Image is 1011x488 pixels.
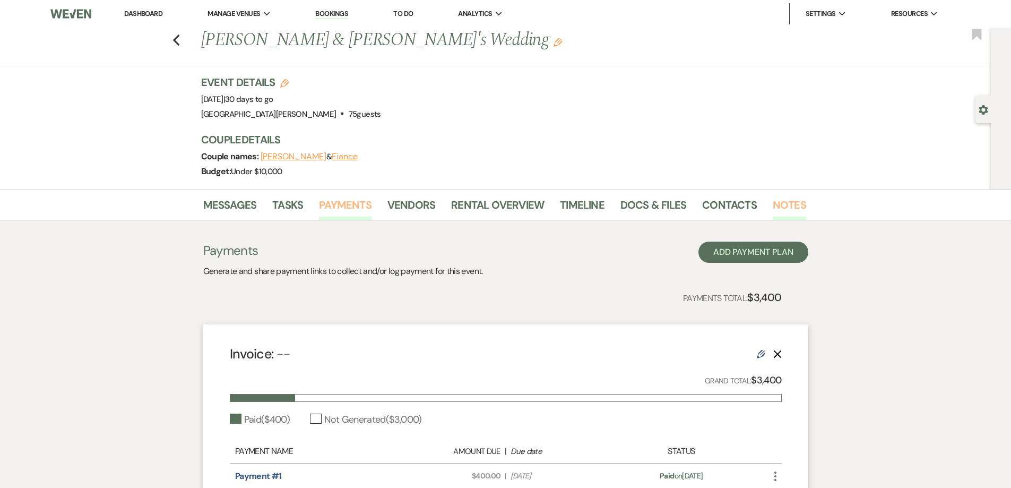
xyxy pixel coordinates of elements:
[225,94,273,105] span: 30 days to go
[201,151,261,162] span: Couple names:
[773,196,806,220] a: Notes
[398,445,614,458] div: |
[613,470,749,482] div: on [DATE]
[261,151,358,162] span: &
[511,446,608,458] div: Due date
[203,242,483,260] h3: Payments
[310,413,422,427] div: Not Generated ( $3,000 )
[272,196,303,220] a: Tasks
[230,413,290,427] div: Paid ( $400 )
[505,470,506,482] span: |
[698,242,808,263] button: Add Payment Plan
[201,94,273,105] span: [DATE]
[560,196,604,220] a: Timeline
[201,28,677,53] h1: [PERSON_NAME] & [PERSON_NAME]'s Wedding
[806,8,836,19] span: Settings
[660,471,674,481] span: Paid
[201,132,796,147] h3: Couple Details
[751,374,781,387] strong: $3,400
[315,9,348,19] a: Bookings
[891,8,928,19] span: Resources
[231,166,282,177] span: Under $10,000
[201,109,336,119] span: [GEOGRAPHIC_DATA][PERSON_NAME]
[349,109,381,119] span: 75 guests
[201,75,381,90] h3: Event Details
[201,166,231,177] span: Budget:
[387,196,435,220] a: Vendors
[235,470,282,482] a: Payment #1
[319,196,371,220] a: Payments
[511,470,608,482] span: [DATE]
[230,345,291,363] h4: Invoice:
[261,152,326,161] button: [PERSON_NAME]
[208,8,260,19] span: Manage Venues
[403,470,500,482] span: $400.00
[451,196,544,220] a: Rental Overview
[979,104,988,114] button: Open lead details
[403,446,500,458] div: Amount Due
[223,94,273,105] span: |
[50,3,91,25] img: Weven Logo
[705,373,782,388] p: Grand Total:
[332,152,358,161] button: Fiance
[620,196,686,220] a: Docs & Files
[124,9,162,18] a: Dashboard
[203,196,257,220] a: Messages
[702,196,757,220] a: Contacts
[393,9,413,18] a: To Do
[613,445,749,458] div: Status
[747,290,781,304] strong: $3,400
[554,37,562,47] button: Edit
[203,264,483,278] p: Generate and share payment links to collect and/or log payment for this event.
[276,345,291,363] span: --
[683,289,782,306] p: Payments Total:
[235,445,398,458] div: Payment Name
[458,8,492,19] span: Analytics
